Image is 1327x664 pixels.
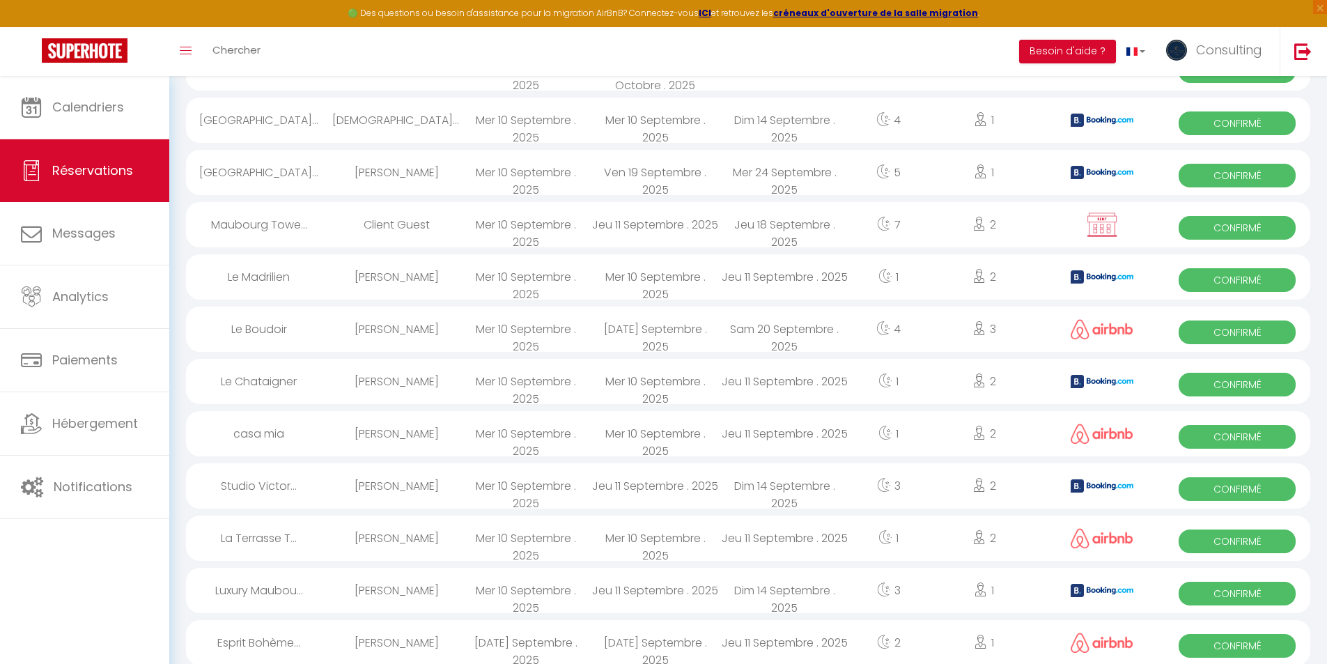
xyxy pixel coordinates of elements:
span: Calendriers [52,98,124,116]
span: Consulting [1196,41,1262,59]
span: Paiements [52,351,118,369]
span: Messages [52,224,116,242]
a: créneaux d'ouverture de la salle migration [773,7,978,19]
span: Réservations [52,162,133,179]
a: ... Consulting [1156,27,1280,76]
img: logout [1294,43,1312,60]
span: Analytics [52,288,109,305]
a: Chercher [202,27,271,76]
span: Hébergement [52,415,138,432]
span: Chercher [212,43,261,57]
button: Ouvrir le widget de chat LiveChat [11,6,53,47]
img: Super Booking [42,38,127,63]
img: ... [1166,40,1187,61]
a: ICI [699,7,711,19]
button: Besoin d'aide ? [1019,40,1116,63]
span: Notifications [54,478,132,495]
